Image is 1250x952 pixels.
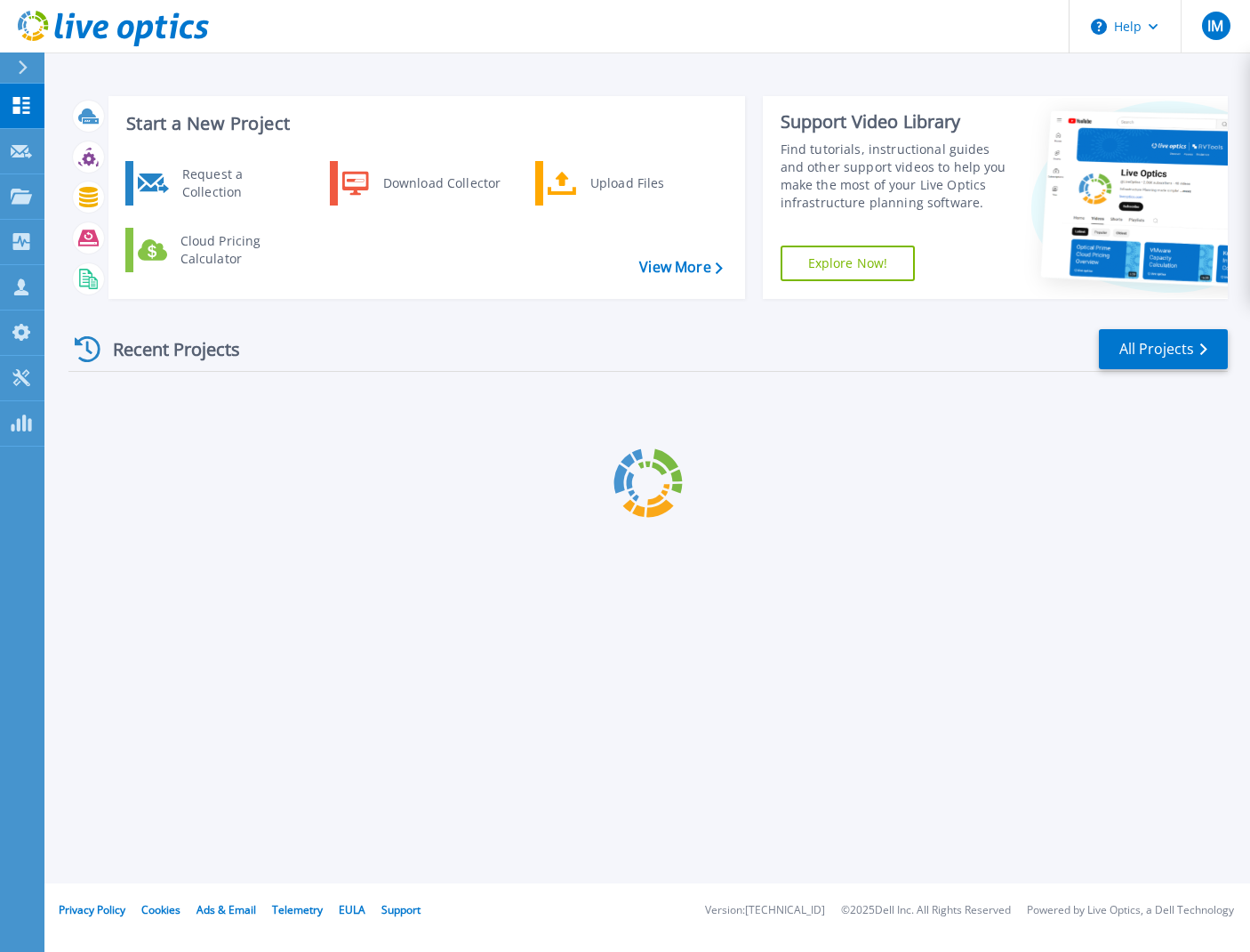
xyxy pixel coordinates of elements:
[374,165,509,201] div: Download Collector
[1099,329,1228,369] a: All Projects
[125,228,308,272] a: Cloud Pricing Calculator
[1207,19,1223,33] span: IM
[59,902,125,917] a: Privacy Policy
[781,110,1013,133] div: Support Video Library
[141,902,180,917] a: Cookies
[705,905,825,916] li: Version: [TECHNICAL_ID]
[172,232,303,268] div: Cloud Pricing Calculator
[1027,905,1234,916] li: Powered by Live Optics, a Dell Technology
[68,327,264,371] div: Recent Projects
[125,161,308,206] a: Request a Collection
[272,902,323,917] a: Telemetry
[330,161,512,206] a: Download Collector
[381,902,421,917] a: Support
[781,141,1013,212] div: Find tutorials, instructional guides and other support videos to help you make the most of your L...
[841,905,1011,916] li: © 2025 Dell Inc. All Rights Reserved
[535,161,717,206] a: Upload Files
[173,165,303,201] div: Request a Collection
[196,902,256,917] a: Ads & Email
[781,246,916,281] a: Explore Now!
[581,165,713,201] div: Upload Files
[339,902,365,917] a: EULA
[639,259,722,276] a: View More
[126,114,722,133] h3: Start a New Project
